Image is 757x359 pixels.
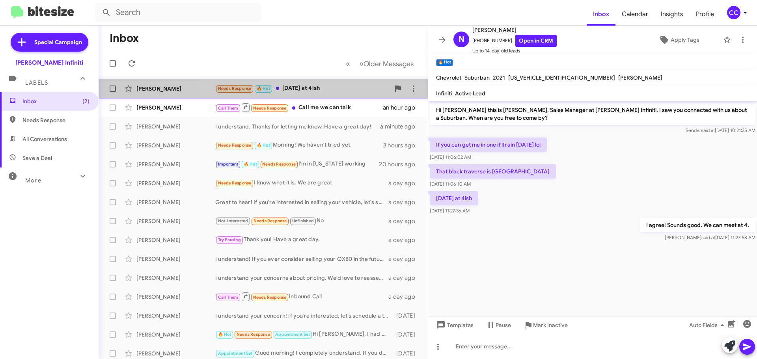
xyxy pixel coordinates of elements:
span: Mark Inactive [533,318,568,332]
span: Needs Response [218,143,252,148]
div: CC [727,6,740,19]
span: Not-Interested [218,218,248,223]
span: 🔥 Hot [218,332,231,337]
span: Active Lead [455,90,485,97]
div: [PERSON_NAME] [136,160,215,168]
span: [PERSON_NAME] [472,25,557,35]
nav: Page navigation example [341,56,418,72]
div: [PERSON_NAME] [136,123,215,130]
div: [DATE] at 4ish [215,84,390,93]
button: Next [354,56,418,72]
span: Important [218,162,239,167]
button: Auto Fields [683,318,733,332]
span: Chevrolet [436,74,461,81]
p: If you can get me in one it'll rain [DATE] lol [430,138,547,152]
span: Infiniti [436,90,452,97]
div: I understand! If you ever consider selling your QX80 in the future, feel free to reach out. We're... [215,255,388,263]
div: [PERSON_NAME] [136,179,215,187]
span: Unfinished [292,218,314,223]
div: a day ago [388,274,421,282]
a: Open in CRM [515,35,557,47]
button: Apply Tags [638,33,719,47]
span: Needs Response [253,295,287,300]
span: [PHONE_NUMBER] [472,35,557,47]
span: said at [701,127,715,133]
div: [PERSON_NAME] [136,274,215,282]
span: [DATE] 11:06:10 AM [430,181,471,187]
span: Calendar [615,3,654,26]
button: Templates [428,318,480,332]
div: a day ago [388,236,421,244]
span: Sender [DATE] 10:21:35 AM [686,127,755,133]
p: Hi [PERSON_NAME] this is [PERSON_NAME], Sales Manager at [PERSON_NAME] Infiniti. I saw you connec... [430,103,755,125]
span: Needs Response [22,116,89,124]
div: [PERSON_NAME] [136,293,215,301]
span: (2) [82,97,89,105]
div: [DATE] [392,312,421,320]
h1: Inbox [110,32,139,45]
span: Suburban [464,74,490,81]
div: I understand. Thanks for letting me know. Have a great day! [215,123,380,130]
span: Needs Response [218,86,252,91]
span: Inbox [587,3,615,26]
div: [PERSON_NAME] [136,141,215,149]
p: I agree! Sounds good. We can meet at 4. [640,218,755,232]
div: a minute ago [380,123,421,130]
button: CC [720,6,748,19]
div: [PERSON_NAME] [136,331,215,339]
span: [DATE] 11:06:02 AM [430,154,471,160]
div: I'm in [US_STATE] working [215,160,379,169]
div: [DATE] [392,331,421,339]
span: Appointment Set [218,351,253,356]
span: [DATE] 11:27:36 AM [430,208,470,214]
span: Special Campaign [34,38,82,46]
span: Appointment Set [275,332,310,337]
span: Needs Response [237,332,270,337]
div: Good morning! I completely understand. If you decide to sell your vehicle in the future, let me k... [215,349,392,358]
span: Save a Deal [22,154,52,162]
div: I know what it is. We are great [215,179,388,188]
span: [US_VEHICLE_IDENTIFICATION_NUMBER] [508,74,615,81]
span: Try Pausing [218,237,241,242]
div: a day ago [388,255,421,263]
span: N [459,33,464,46]
div: [PERSON_NAME] [136,312,215,320]
span: 🔥 Hot [244,162,257,167]
a: Insights [654,3,690,26]
div: [PERSON_NAME] [136,198,215,206]
span: 🔥 Hot [257,86,270,91]
a: Profile [690,3,720,26]
div: an hour ago [383,104,421,112]
div: 20 hours ago [379,160,421,168]
small: 🔥 Hot [436,59,453,66]
span: Up to 14-day-old leads [472,47,557,55]
input: Search [95,3,261,22]
button: Pause [480,318,517,332]
div: [PERSON_NAME] [136,236,215,244]
div: [PERSON_NAME] [136,85,215,93]
span: [PERSON_NAME] [DATE] 11:27:58 AM [665,234,755,240]
div: Morning! We haven't tried yet. [215,141,383,150]
p: That black traverse is [GEOGRAPHIC_DATA] [430,164,556,179]
div: [DATE] [392,350,421,357]
span: » [359,59,364,69]
a: Special Campaign [11,33,88,52]
span: said at [701,234,715,240]
span: Inbox [22,97,89,105]
span: 🔥 Hot [257,143,270,148]
span: Auto Fields [689,318,727,332]
div: [PERSON_NAME] Infiniti [15,59,83,67]
div: Thank you! Have a great day. [215,235,388,244]
span: Call Them [218,295,239,300]
span: Needs Response [262,162,296,167]
span: Labels [25,79,48,86]
span: Older Messages [364,60,414,68]
div: a day ago [388,217,421,225]
div: I understand your concern! If you’re interested, let’s schedule a time for us to discuss your veh... [215,312,392,320]
div: Hi [PERSON_NAME], I had a couple of questions on the warranty on the bumper-to-bumper. What does ... [215,330,392,339]
button: Previous [341,56,355,72]
span: Pause [496,318,511,332]
div: Great to hear! If you're interested in selling your vehicle, let's schedule a time for you to bri... [215,198,388,206]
